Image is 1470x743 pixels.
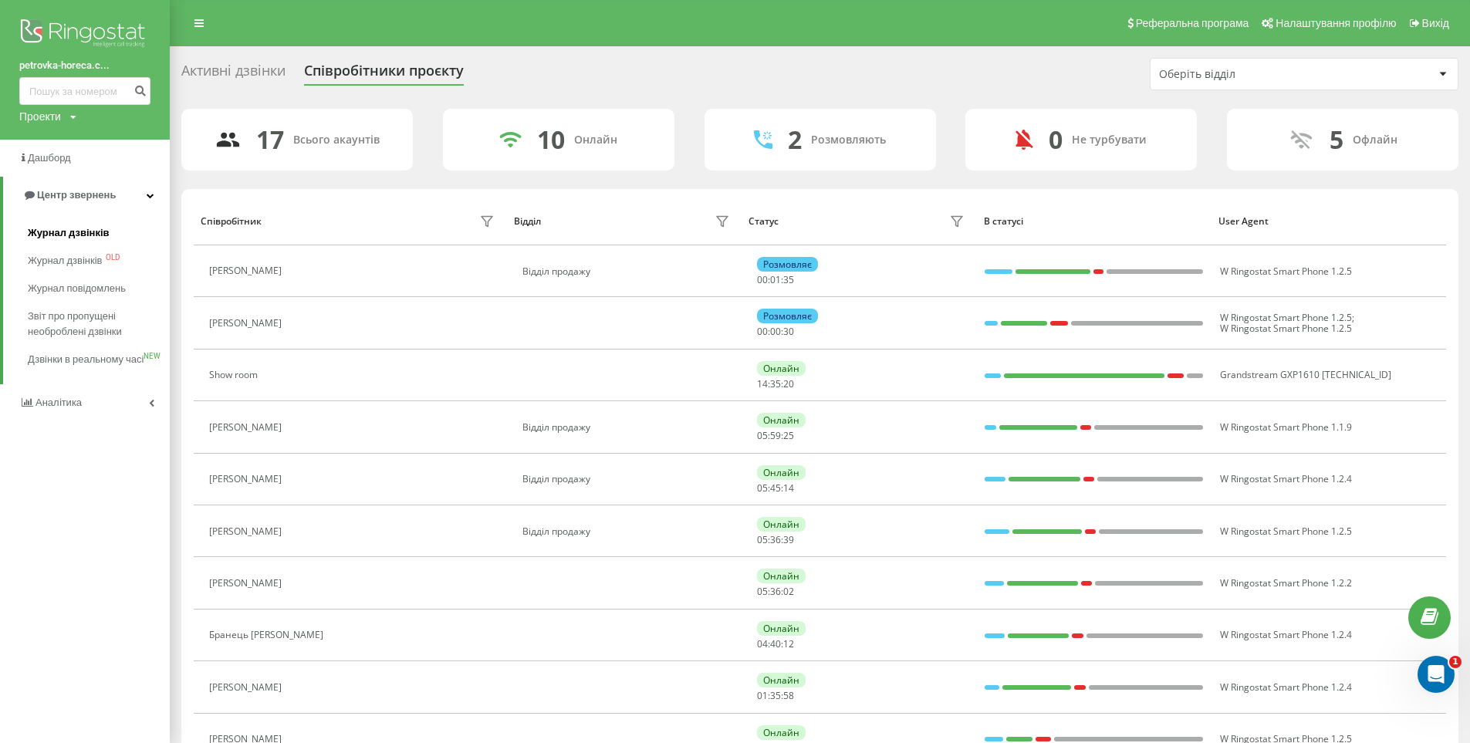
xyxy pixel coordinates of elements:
div: : : [757,483,794,494]
div: User Agent [1218,216,1438,227]
div: : : [757,586,794,597]
span: 36 [770,533,781,546]
span: 25 [783,429,794,442]
span: W Ringostat Smart Phone 1.2.5 [1220,265,1352,278]
div: Оберіть відділ [1159,68,1343,81]
span: Дзвінки в реальному часі [28,352,144,367]
div: Відділ продажу [522,474,733,485]
div: Онлайн [757,361,806,376]
div: Всього акаунтів [293,133,380,147]
div: Активні дзвінки [181,62,286,86]
div: [PERSON_NAME] [209,578,286,589]
div: Відділ продажу [522,266,733,277]
div: Онлайн [757,621,806,636]
div: Онлайн [757,673,806,687]
div: [PERSON_NAME] [209,474,286,485]
div: Відділ продажу [522,526,733,537]
div: Співробітник [201,216,262,227]
input: Пошук за номером [19,77,150,105]
div: Відділ продажу [522,422,733,433]
span: 05 [757,533,768,546]
div: Не турбувати [1072,133,1147,147]
iframe: Intercom live chat [1418,656,1455,693]
a: Журнал дзвінків [28,219,170,247]
div: Офлайн [1353,133,1397,147]
div: Співробітники проєкту [304,62,464,86]
a: Дзвінки в реальному часіNEW [28,346,170,373]
span: 02 [783,585,794,598]
span: 14 [757,377,768,390]
span: Журнал повідомлень [28,281,126,296]
div: В статусі [984,216,1204,227]
div: : : [757,326,794,337]
span: 00 [757,273,768,286]
div: Розмовляє [757,309,818,323]
span: Налаштування профілю [1276,17,1396,29]
div: [PERSON_NAME] [209,265,286,276]
img: Ringostat logo [19,15,150,54]
a: Журнал повідомлень [28,275,170,302]
span: 35 [770,377,781,390]
div: : : [757,535,794,545]
span: Журнал дзвінків [28,253,102,268]
div: [PERSON_NAME] [209,682,286,693]
span: 05 [757,585,768,598]
span: W Ringostat Smart Phone 1.2.4 [1220,681,1352,694]
span: W Ringostat Smart Phone 1.2.4 [1220,472,1352,485]
span: Аналiтика [35,397,82,408]
div: Розмовляє [757,257,818,272]
a: Журнал дзвінківOLD [28,247,170,275]
div: : : [757,639,794,650]
a: petrovka-horeca.c... [19,58,150,73]
span: 14 [783,481,794,495]
span: 36 [770,585,781,598]
span: W Ringostat Smart Phone 1.2.5 [1220,311,1352,324]
span: Центр звернень [37,189,116,201]
span: 59 [770,429,781,442]
div: 17 [256,125,284,154]
span: Вихід [1422,17,1449,29]
span: 35 [783,273,794,286]
span: 58 [783,689,794,702]
span: Журнал дзвінків [28,225,110,241]
div: : : [757,275,794,285]
div: 10 [537,125,565,154]
div: [PERSON_NAME] [209,318,286,329]
span: Звіт про пропущені необроблені дзвінки [28,309,162,339]
span: 00 [770,325,781,338]
a: Центр звернень [3,177,170,214]
span: 45 [770,481,781,495]
div: Онлайн [574,133,617,147]
span: 00 [757,325,768,338]
span: 12 [783,637,794,650]
div: : : [757,431,794,441]
div: Онлайн [757,413,806,427]
div: [PERSON_NAME] [209,526,286,537]
span: 04 [757,637,768,650]
div: 5 [1330,125,1343,154]
div: Show room [209,370,262,380]
div: [PERSON_NAME] [209,422,286,433]
div: 0 [1049,125,1063,154]
span: 39 [783,533,794,546]
span: W Ringostat Smart Phone 1.2.2 [1220,576,1352,589]
span: 40 [770,637,781,650]
span: W Ringostat Smart Phone 1.2.5 [1220,525,1352,538]
span: 01 [757,689,768,702]
span: Дашборд [28,152,71,164]
div: Проекти [19,109,61,124]
div: Розмовляють [811,133,886,147]
span: 05 [757,481,768,495]
span: 05 [757,429,768,442]
div: : : [757,691,794,701]
span: 20 [783,377,794,390]
div: 2 [788,125,802,154]
span: 1 [1449,656,1462,668]
span: W Ringostat Smart Phone 1.1.9 [1220,420,1352,434]
div: Онлайн [757,569,806,583]
span: W Ringostat Smart Phone 1.2.5 [1220,322,1352,335]
span: Реферальна програма [1136,17,1249,29]
div: Онлайн [757,725,806,740]
div: : : [757,379,794,390]
div: Відділ [514,216,541,227]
